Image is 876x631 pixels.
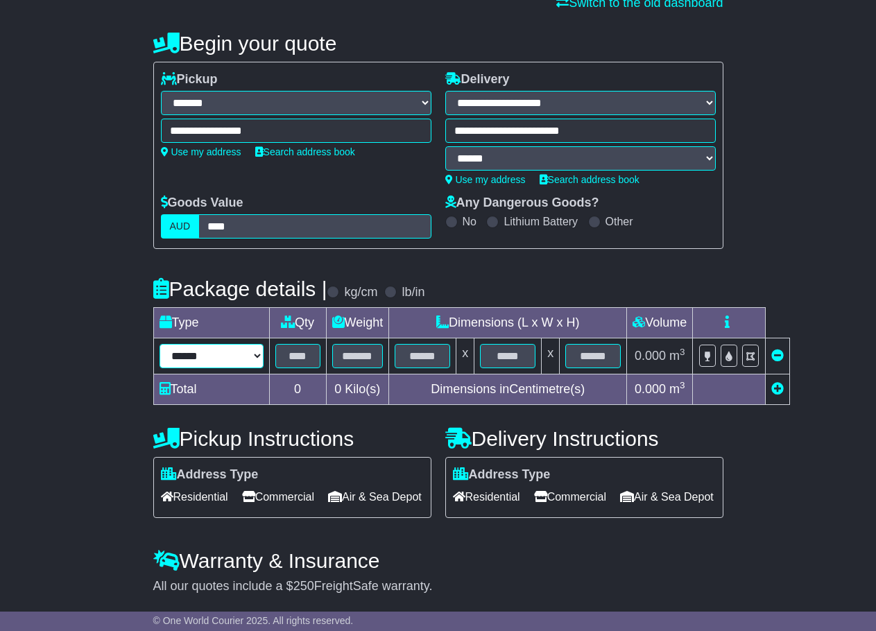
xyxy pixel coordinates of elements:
td: x [542,338,560,374]
label: Other [606,215,633,228]
td: Dimensions in Centimetre(s) [389,374,627,405]
label: Delivery [445,72,510,87]
h4: Package details | [153,277,327,300]
a: Use my address [445,174,526,185]
td: Qty [269,308,326,338]
label: Pickup [161,72,218,87]
label: Lithium Battery [504,215,578,228]
label: Any Dangerous Goods? [445,196,599,211]
a: Add new item [771,382,784,396]
span: Residential [161,486,228,508]
span: Air & Sea Depot [328,486,422,508]
a: Remove this item [771,349,784,363]
a: Search address book [540,174,639,185]
span: Residential [453,486,520,508]
td: 0 [269,374,326,405]
label: Goods Value [161,196,243,211]
span: Air & Sea Depot [620,486,714,508]
a: Search address book [255,146,355,157]
span: 0.000 [635,349,666,363]
label: kg/cm [344,285,377,300]
span: m [669,349,685,363]
span: 0 [334,382,341,396]
h4: Pickup Instructions [153,427,431,450]
label: No [463,215,476,228]
td: Kilo(s) [326,374,389,405]
span: © One World Courier 2025. All rights reserved. [153,615,354,626]
span: Commercial [242,486,314,508]
td: Volume [627,308,693,338]
td: Weight [326,308,389,338]
div: All our quotes include a $ FreightSafe warranty. [153,579,723,594]
label: AUD [161,214,200,239]
h4: Delivery Instructions [445,427,723,450]
span: 0.000 [635,382,666,396]
td: Total [153,374,269,405]
label: Address Type [453,467,551,483]
td: Dimensions (L x W x H) [389,308,627,338]
span: m [669,382,685,396]
td: x [456,338,474,374]
sup: 3 [680,347,685,357]
h4: Begin your quote [153,32,723,55]
h4: Warranty & Insurance [153,549,723,572]
label: lb/in [402,285,424,300]
span: 250 [293,579,314,593]
span: Commercial [534,486,606,508]
td: Type [153,308,269,338]
a: Use my address [161,146,241,157]
sup: 3 [680,380,685,390]
label: Address Type [161,467,259,483]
